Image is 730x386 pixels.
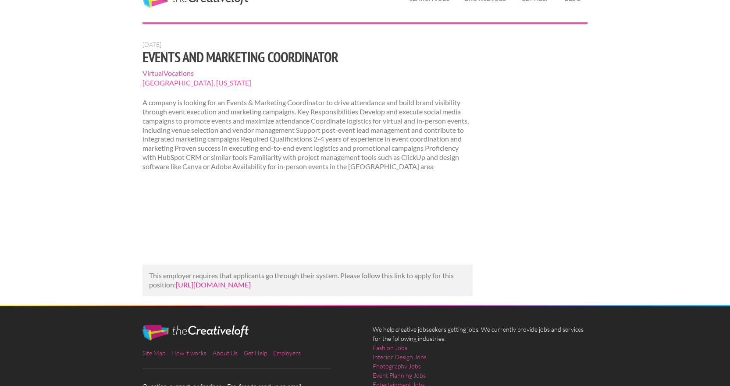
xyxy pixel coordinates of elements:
[373,352,427,361] a: Interior Design Jobs
[373,371,426,380] a: Event Planning Jobs
[142,349,165,357] a: Site Map
[244,349,267,357] a: Get Help
[213,349,238,357] a: About Us
[373,343,407,352] a: Fashion Jobs
[142,41,161,48] span: [DATE]
[142,78,473,88] span: [GEOGRAPHIC_DATA], [US_STATE]
[176,280,251,289] a: [URL][DOMAIN_NAME]
[149,271,466,290] p: This employer requires that applicants go through their system. Please follow this link to apply ...
[142,49,473,65] h1: Events and Marketing Coordinator
[142,68,473,78] span: VirtualVocations
[373,361,421,371] a: Photography Jobs
[142,325,249,340] img: The Creative Loft
[142,98,473,171] p: A company is looking for an Events & Marketing Coordinator to drive attendance and build brand vi...
[273,349,301,357] a: Employers
[171,349,207,357] a: How it works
